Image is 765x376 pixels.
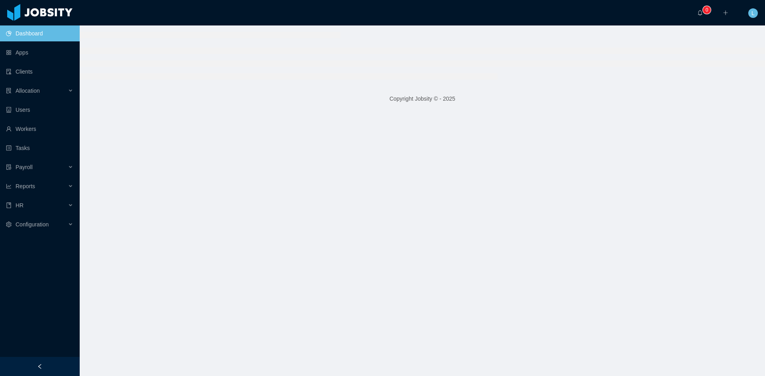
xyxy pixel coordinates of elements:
[751,8,755,18] span: L
[6,121,73,137] a: icon: userWorkers
[6,222,12,227] i: icon: setting
[16,164,33,170] span: Payroll
[703,6,711,14] sup: 0
[6,45,73,60] a: icon: appstoreApps
[6,140,73,156] a: icon: profileTasks
[6,203,12,208] i: icon: book
[16,183,35,189] span: Reports
[6,64,73,80] a: icon: auditClients
[697,10,703,16] i: icon: bell
[16,202,24,208] span: HR
[6,164,12,170] i: icon: file-protect
[6,25,73,41] a: icon: pie-chartDashboard
[16,88,40,94] span: Allocation
[16,221,49,228] span: Configuration
[6,183,12,189] i: icon: line-chart
[723,10,728,16] i: icon: plus
[80,85,765,113] footer: Copyright Jobsity © - 2025
[6,102,73,118] a: icon: robotUsers
[6,88,12,94] i: icon: solution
